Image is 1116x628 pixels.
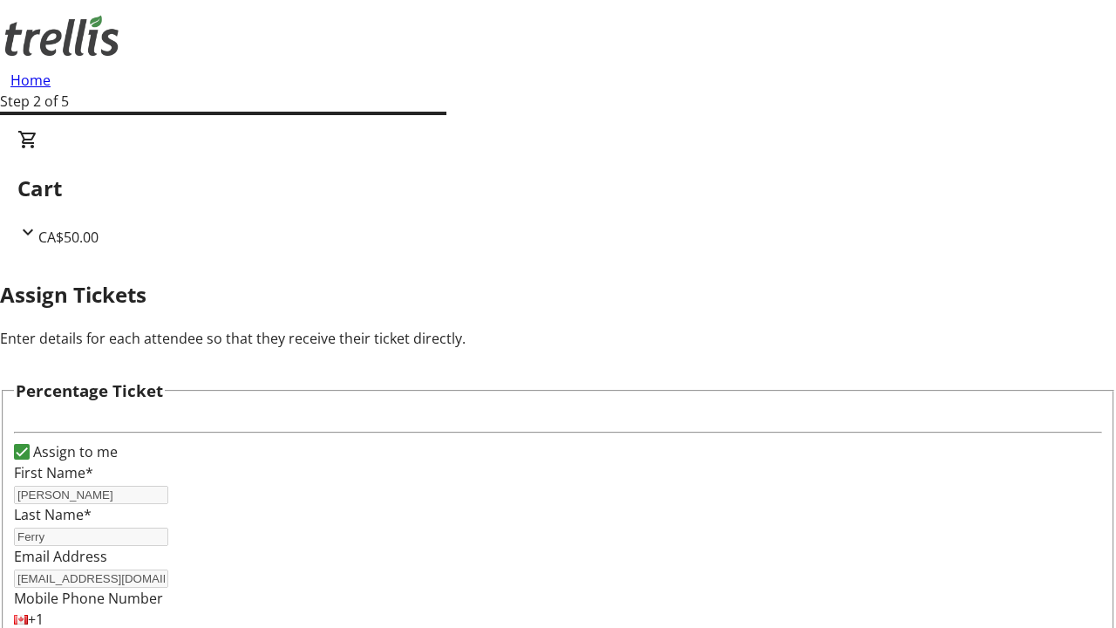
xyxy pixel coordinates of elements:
[38,228,99,247] span: CA$50.00
[14,463,93,482] label: First Name*
[14,589,163,608] label: Mobile Phone Number
[14,505,92,524] label: Last Name*
[30,441,118,462] label: Assign to me
[16,379,163,403] h3: Percentage Ticket
[17,173,1099,204] h2: Cart
[14,547,107,566] label: Email Address
[17,129,1099,248] div: CartCA$50.00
